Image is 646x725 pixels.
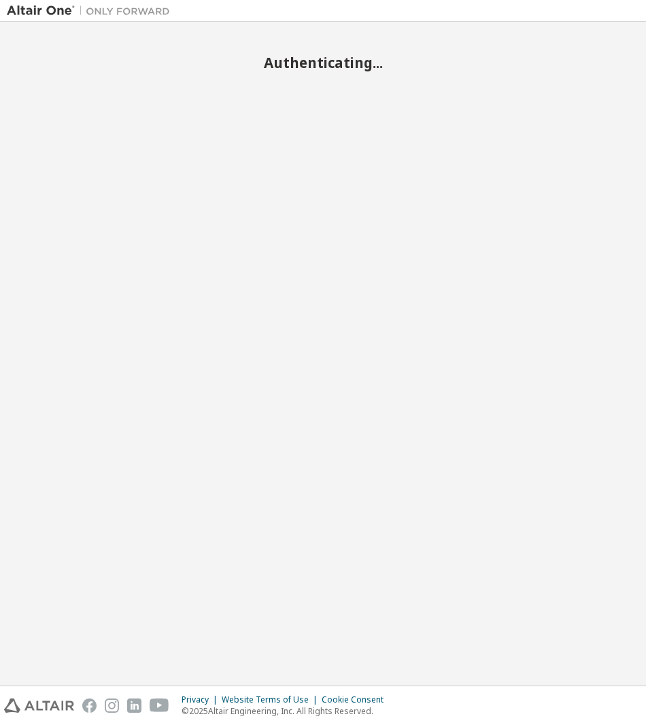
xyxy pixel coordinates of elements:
[322,694,392,705] div: Cookie Consent
[222,694,322,705] div: Website Terms of Use
[7,4,177,18] img: Altair One
[182,705,392,717] p: © 2025 Altair Engineering, Inc. All Rights Reserved.
[182,694,222,705] div: Privacy
[7,54,639,71] h2: Authenticating...
[105,698,119,713] img: instagram.svg
[82,698,97,713] img: facebook.svg
[150,698,169,713] img: youtube.svg
[127,698,141,713] img: linkedin.svg
[4,698,74,713] img: altair_logo.svg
